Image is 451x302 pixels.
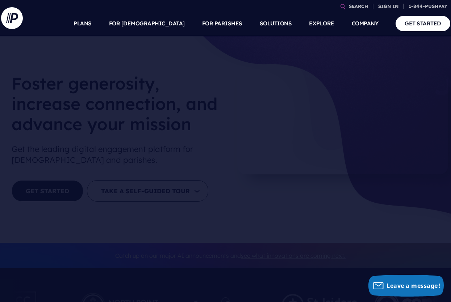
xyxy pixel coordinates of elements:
[387,282,440,290] span: Leave a message!
[368,275,444,297] button: Leave a message!
[396,16,450,31] a: GET STARTED
[309,11,334,36] a: EXPLORE
[74,11,92,36] a: PLANS
[352,11,379,36] a: COMPANY
[109,11,185,36] a: FOR [DEMOGRAPHIC_DATA]
[260,11,292,36] a: SOLUTIONS
[202,11,242,36] a: FOR PARISHES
